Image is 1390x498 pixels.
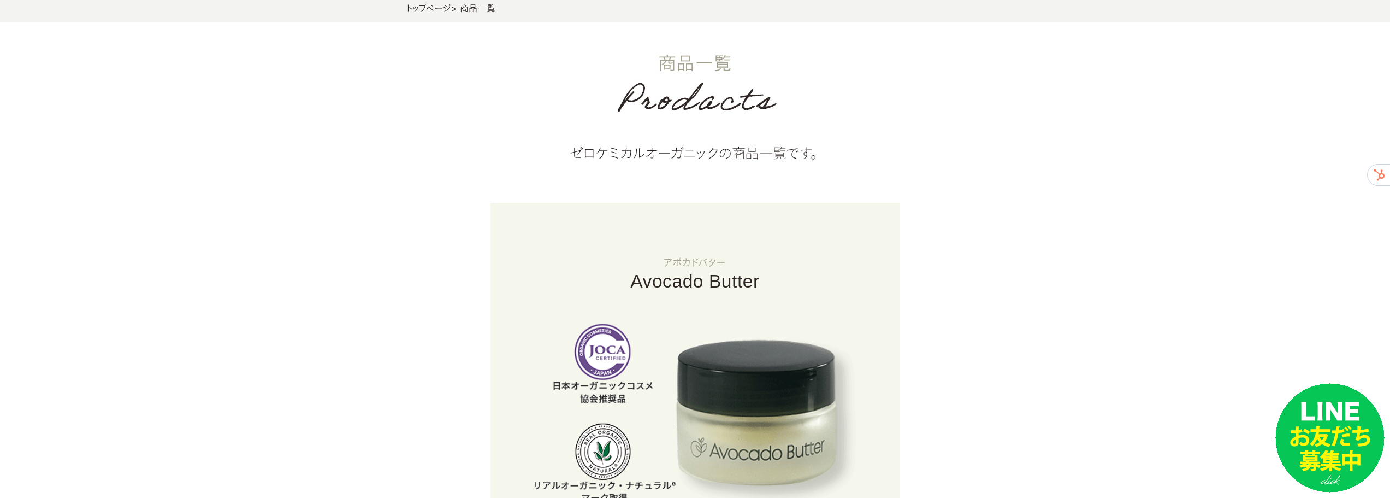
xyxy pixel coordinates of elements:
img: small_line.png [1275,383,1385,493]
span: Avocado Butter [630,271,760,291]
img: 商品一覧 [490,22,900,203]
a: トップページ [406,4,451,13]
small: アボカドバター [490,257,900,267]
